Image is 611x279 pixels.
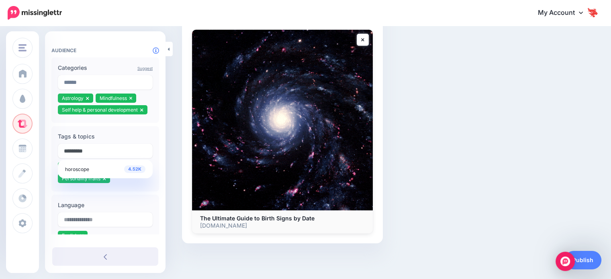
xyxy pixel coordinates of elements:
[124,165,145,173] span: 4.52K
[18,44,27,51] img: menu.png
[192,30,373,210] img: The Ultimate Guide to Birth Signs by Date
[62,107,138,113] span: Self help & personal development
[62,232,78,238] span: English
[61,163,149,175] a: 4.52K horoscope
[58,63,153,73] label: Categories
[62,95,84,101] span: Astrology
[200,215,315,222] b: The Ultimate Guide to Birth Signs by Date
[65,166,89,172] span: horoscope
[137,66,153,71] a: Suggest
[200,222,365,229] p: [DOMAIN_NAME]
[62,175,100,181] span: PersonalityTraits
[58,132,153,141] label: Tags & topics
[51,47,159,53] h4: Audience
[100,95,127,101] span: Mindfulness
[556,252,575,271] div: Open Intercom Messenger
[530,3,599,23] a: My Account
[58,200,153,210] label: Language
[8,6,62,20] img: Missinglettr
[564,251,601,269] a: Publish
